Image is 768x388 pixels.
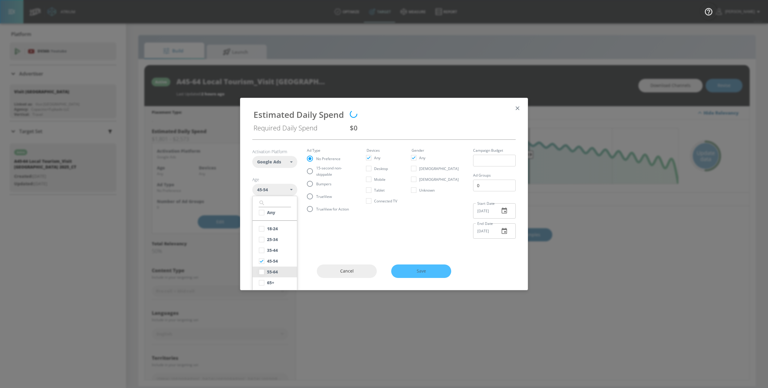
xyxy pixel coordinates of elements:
[419,176,459,183] span: [DEMOGRAPHIC_DATA]
[252,156,297,168] div: Google Ads
[374,166,388,172] span: Desktop
[267,258,278,264] div: 45-54
[253,245,297,256] button: 35-44
[419,166,459,172] span: [DEMOGRAPHIC_DATA]
[252,177,297,182] h6: Age
[253,123,344,132] div: Required Daily Spend
[267,269,278,275] div: 55-64
[473,174,516,177] label: Ad Groups
[419,155,425,161] span: Any
[329,267,365,275] span: Cancel
[253,277,297,288] button: 65+
[252,149,297,154] h6: Activation Platform
[473,149,516,152] label: Campaign Budget
[419,187,435,193] span: Unknown
[307,149,320,152] legend: Ad Type
[253,207,297,218] button: Any
[317,264,377,278] button: Cancel
[267,280,274,285] div: 65+
[257,159,281,165] span: Google Ads
[267,247,278,253] div: 35-44
[267,226,278,231] div: 18-24
[316,193,332,200] span: TrueView
[316,156,340,162] span: No Preference
[253,109,344,120] div: Estimated Daily Spend
[316,181,331,187] span: Bumpers
[253,234,297,245] button: 25-34
[374,187,385,193] span: Tablet
[316,206,349,212] span: TrueView for Action
[700,3,717,20] button: Open Resource Center
[367,149,380,152] legend: Devices
[374,198,397,204] span: Connected TV
[350,123,514,132] div: $0
[257,187,268,193] span: 45-54
[253,267,297,277] button: 55-64
[267,237,278,242] div: 25-34
[374,155,380,161] span: Any
[253,223,297,234] button: 18-24
[252,184,297,196] div: 45-54
[267,210,275,215] div: Any
[412,149,424,152] legend: Gender
[316,165,352,178] span: 15-second non-skippable
[253,256,297,267] button: 45-54
[253,288,297,299] button: Unknown
[374,176,385,183] span: Mobile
